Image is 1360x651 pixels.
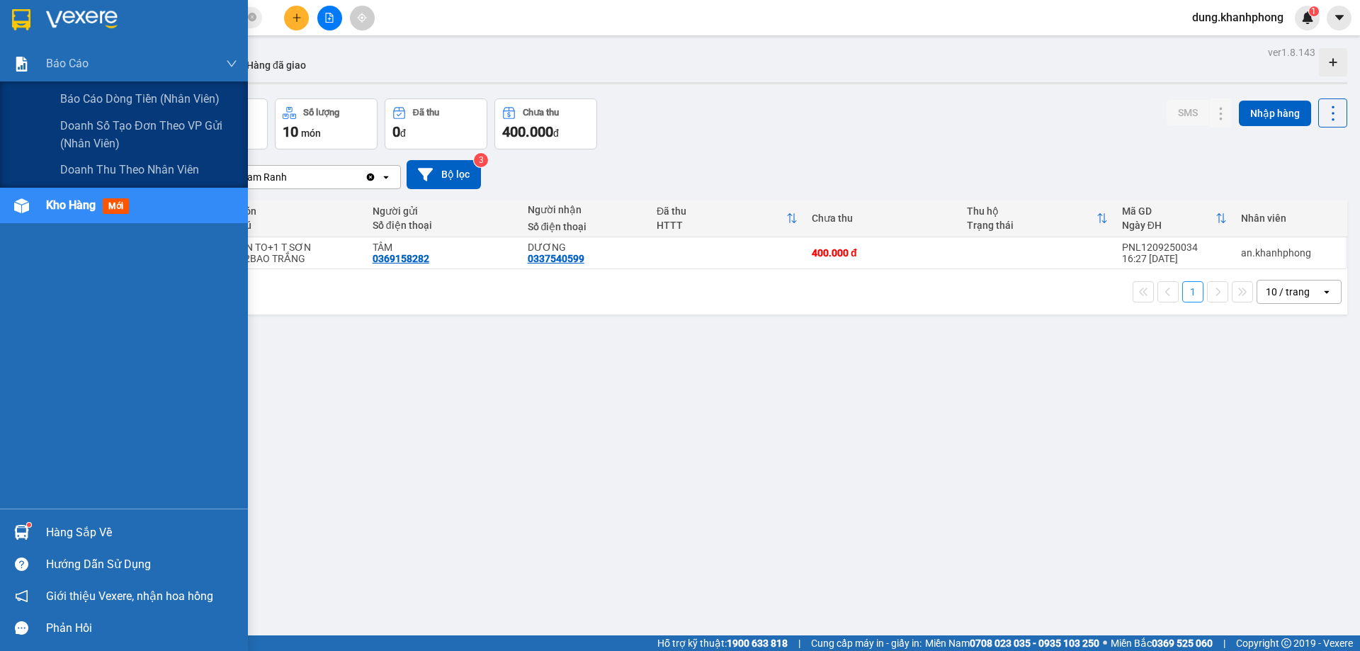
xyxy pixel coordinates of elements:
span: Kho hàng [46,198,96,212]
span: message [15,621,28,635]
div: Số điện thoại [528,221,642,232]
div: Hướng dẫn sử dụng [46,554,237,575]
div: Đã thu [657,205,786,217]
sup: 1 [1309,6,1319,16]
th: Toggle SortBy [650,200,805,237]
span: Giới thiệu Vexere, nhận hoa hồng [46,587,213,605]
span: đ [553,128,559,139]
span: Miền Nam [925,635,1099,651]
div: 16:27 [DATE] [1122,253,1227,264]
div: Thu hộ [967,205,1096,217]
span: mới [103,198,129,214]
div: Chưa thu [812,213,953,224]
button: caret-down [1327,6,1351,30]
span: Doanh số tạo đơn theo VP gửi (nhân viên) [60,117,237,152]
div: HTTT [657,220,786,231]
svg: open [380,171,392,183]
span: Hỗ trợ kỹ thuật: [657,635,788,651]
th: Toggle SortBy [960,200,1115,237]
span: close-circle [248,13,256,21]
div: VP Cam Ranh [226,170,287,184]
div: ver 1.8.143 [1268,45,1315,60]
span: notification [15,589,28,603]
img: icon-new-feature [1301,11,1314,24]
div: Mã GD [1122,205,1215,217]
span: 0 [392,123,400,140]
sup: 3 [474,153,488,167]
span: close-circle [248,11,256,25]
div: Chưa thu [523,108,559,118]
div: Trạng thái [967,220,1096,231]
div: DƯƠNG [528,242,642,253]
button: plus [284,6,309,30]
svg: Clear value [365,171,376,183]
img: warehouse-icon [14,525,29,540]
img: solution-icon [14,57,29,72]
span: aim [357,13,367,23]
span: Miền Bắc [1111,635,1213,651]
span: | [1223,635,1225,651]
sup: 1 [27,523,31,527]
div: Tạo kho hàng mới [1319,48,1347,77]
span: file-add [324,13,334,23]
span: 400.000 [502,123,553,140]
span: plus [292,13,302,23]
span: Doanh thu theo nhân viên [60,161,199,179]
div: Đã thu [413,108,439,118]
button: SMS [1167,100,1209,125]
img: warehouse-icon [14,198,29,213]
span: question-circle [15,557,28,571]
span: 1 [1311,6,1316,16]
img: logo-vxr [12,9,30,30]
button: file-add [317,6,342,30]
span: Cung cấp máy in - giấy in: [811,635,922,651]
strong: 1900 633 818 [727,638,788,649]
div: Ghi chú [217,220,358,231]
span: | [798,635,800,651]
button: Chưa thu400.000đ [494,98,597,149]
button: Bộ lọc [407,160,481,189]
strong: 0369 525 060 [1152,638,1213,649]
div: Hàng sắp về [46,522,237,543]
div: Số điện thoại [373,220,514,231]
span: copyright [1281,638,1291,648]
span: 10 [283,123,298,140]
th: Toggle SortBy [1115,200,1234,237]
button: 1 [1182,281,1203,302]
div: Người nhận [528,204,642,215]
button: aim [350,6,375,30]
span: dung.khanhphong [1181,9,1295,26]
div: PNL1209250034 [1122,242,1227,253]
button: Nhập hàng [1239,101,1311,126]
div: Người gửi [373,205,514,217]
div: 400.000 đ [812,247,953,259]
strong: 0708 023 035 - 0935 103 250 [970,638,1099,649]
div: Nhân viên [1241,213,1339,224]
span: Báo cáo [46,55,89,72]
button: Số lượng10món [275,98,378,149]
div: TÂM [373,242,514,253]
button: Đã thu0đ [385,98,487,149]
svg: open [1321,286,1332,298]
div: Số lượng [303,108,339,118]
input: Selected VP Cam Ranh. [288,170,290,184]
div: 7T SƠN TO+1 T SƠN NHỎ+2BAO TRẮNG [217,242,358,264]
span: caret-down [1333,11,1346,24]
div: an.khanhphong [1241,247,1339,259]
span: đ [400,128,406,139]
div: Tên món [217,205,358,217]
div: 0337540599 [528,253,584,264]
div: Phản hồi [46,618,237,639]
div: 10 / trang [1266,285,1310,299]
span: Báo cáo dòng tiền (nhân viên) [60,90,220,108]
span: down [226,58,237,69]
span: ⚪️ [1103,640,1107,646]
span: món [301,128,321,139]
button: Hàng đã giao [235,48,317,82]
div: Ngày ĐH [1122,220,1215,231]
div: 0369158282 [373,253,429,264]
